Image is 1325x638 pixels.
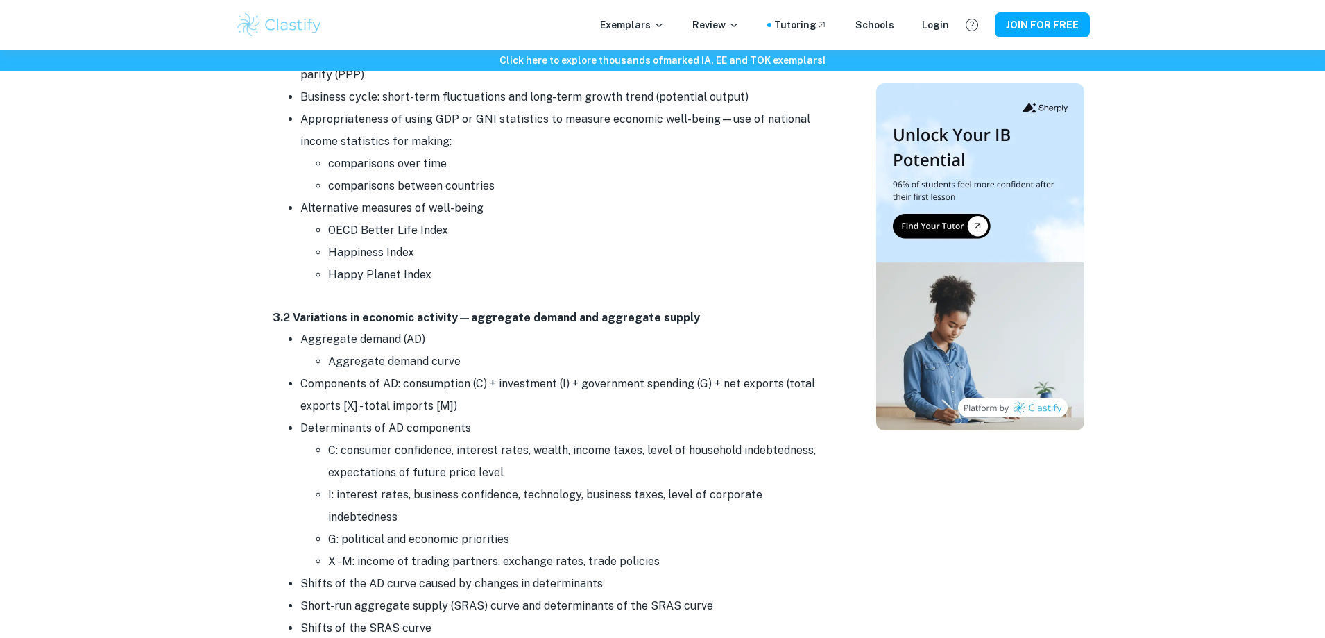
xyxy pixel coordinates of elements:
img: Clastify logo [235,11,323,39]
li: C: consumer confidence, interest rates, wealth, income taxes, level of household indebtedness, ex... [328,439,828,484]
li: Aggregate demand (AD) [300,328,828,373]
li: G: political and economic priorities [328,528,828,551]
h6: Click here to explore thousands of marked IA, EE and TOK exemplars ! [3,53,1322,68]
strong: 3.2 Variations in economic activity—aggregate demand and aggregate supply [273,311,700,324]
li: Alternative measures of well-being [300,197,828,286]
li: X - M: income of trading partners, exchange rates, trade policies [328,551,828,573]
a: Tutoring [774,17,828,33]
li: Short-run aggregate supply (SRAS) curve and determinants of the SRAS curve [300,595,828,617]
li: comparisons between countries [328,175,828,197]
li: Appropriateness of using GDP or GNI statistics to measure economic well-being—use of national inc... [300,108,828,197]
a: Login [922,17,949,33]
a: Schools [855,17,894,33]
li: Business cycle: short-term fluctuations and long-term growth trend (potential output) [300,86,828,108]
li: OECD Better Life Index [328,219,828,242]
button: JOIN FOR FREE [995,12,1090,37]
li: Shifts of the AD curve caused by changes in determinants [300,573,828,595]
button: Help and Feedback [960,13,984,37]
li: I: interest rates, business confidence, technology, business taxes, level of corporate indebtedness [328,484,828,528]
li: Determinants of AD components [300,417,828,573]
li: comparisons over time [328,153,828,175]
p: Exemplars [600,17,665,33]
li: Happy Planet Index [328,264,828,286]
li: Aggregate demand curve [328,351,828,373]
p: Review [692,17,740,33]
img: Thumbnail [876,83,1084,430]
li: Happiness Index [328,242,828,264]
li: Components of AD: consumption (C) + investment (I) + government spending (G) + net exports (total... [300,373,828,417]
